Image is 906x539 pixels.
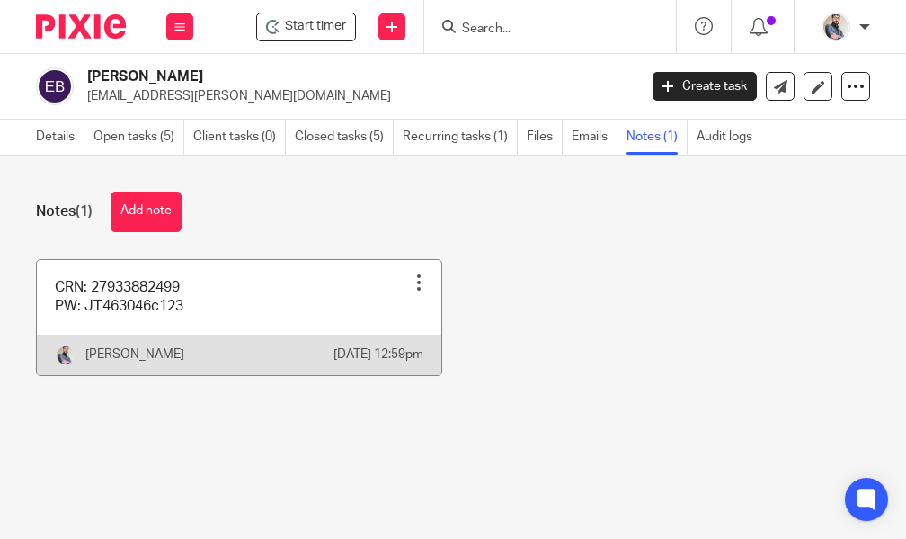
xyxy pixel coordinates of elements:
a: Closed tasks (5) [295,120,394,155]
img: Pixie%2002.jpg [822,13,850,41]
p: [EMAIL_ADDRESS][PERSON_NAME][DOMAIN_NAME] [87,87,626,105]
img: Pixie [36,14,126,39]
button: Add note [111,192,182,232]
img: Pixie%2002.jpg [55,345,76,366]
input: Search [460,22,622,38]
a: Files [527,120,563,155]
div: Ettan Bazil [256,13,356,41]
a: Details [36,120,84,155]
h2: [PERSON_NAME] [87,67,518,86]
a: Emails [572,120,617,155]
span: (1) [75,204,93,219]
a: Audit logs [697,120,761,155]
p: [DATE] 12:59pm [333,346,423,364]
a: Open tasks (5) [93,120,184,155]
span: Start timer [285,17,346,36]
p: [PERSON_NAME] [85,346,184,364]
h1: Notes [36,202,93,221]
a: Client tasks (0) [193,120,286,155]
a: Recurring tasks (1) [403,120,518,155]
a: Notes (1) [626,120,688,155]
a: Create task [653,72,757,101]
img: svg%3E [36,67,74,105]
